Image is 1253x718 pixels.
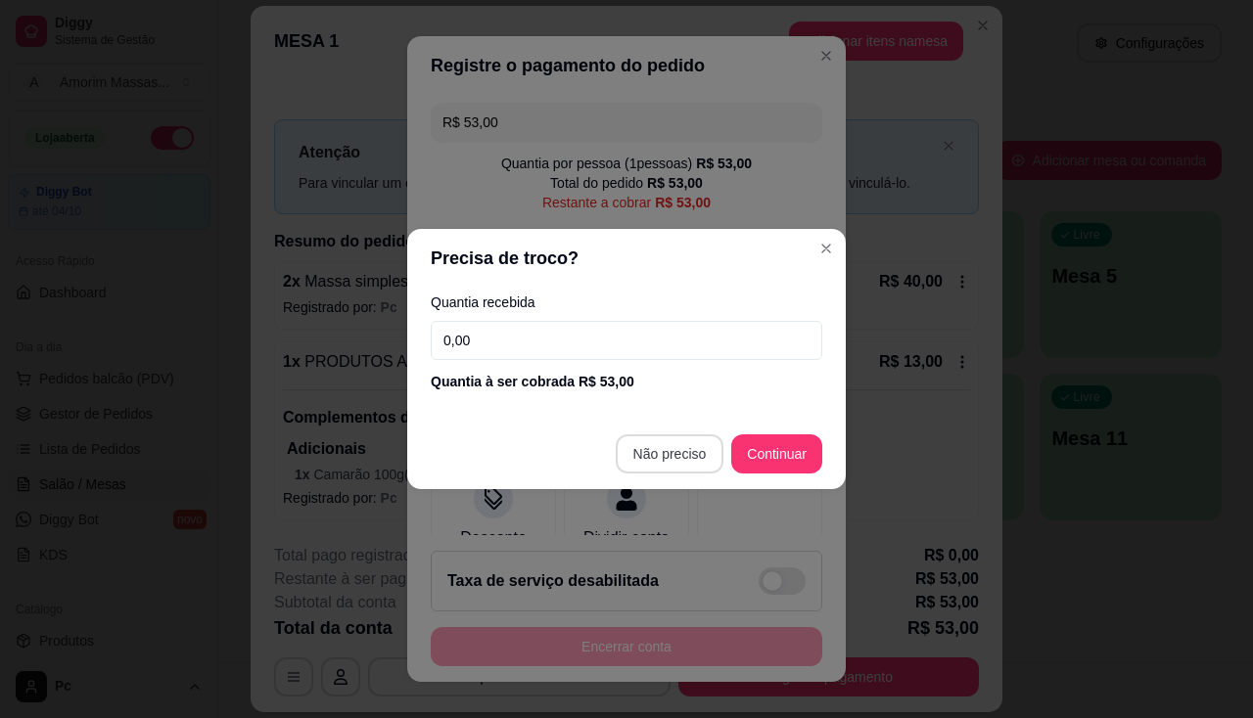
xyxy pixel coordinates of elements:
[811,233,842,264] button: Close
[407,229,846,288] header: Precisa de troco?
[616,434,724,473] button: Não preciso
[431,372,822,391] div: Quantia à ser cobrada R$ 53,00
[731,434,822,473] button: Continuar
[431,295,822,309] label: Quantia recebida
